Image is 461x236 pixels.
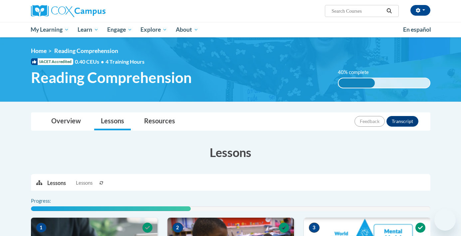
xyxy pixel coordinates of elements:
[31,5,157,17] a: Cox Campus
[171,22,203,37] a: About
[31,144,430,161] h3: Lessons
[75,58,106,65] span: 0.40 CEUs
[386,116,418,127] button: Transcript
[31,58,73,65] span: IACET Accredited
[309,223,320,233] span: 3
[76,179,93,187] span: Lessons
[137,113,182,130] a: Resources
[410,5,430,16] button: Account Settings
[31,197,69,205] label: Progress:
[36,223,47,233] span: 1
[399,23,435,37] a: En español
[27,22,74,37] a: My Learning
[47,179,66,187] p: Lessons
[101,58,104,65] span: •
[140,26,167,34] span: Explore
[21,22,440,37] div: Main menu
[103,22,136,37] a: Engage
[434,209,456,231] iframe: Button to launch messaging window
[45,113,88,130] a: Overview
[339,78,375,88] div: 40% complete
[31,47,47,54] a: Home
[31,5,106,17] img: Cox Campus
[54,47,118,54] span: Reading Comprehension
[331,7,384,15] input: Search Courses
[136,22,171,37] a: Explore
[31,69,192,86] span: Reading Comprehension
[106,58,144,65] span: 4 Training Hours
[31,26,69,34] span: My Learning
[172,223,183,233] span: 2
[176,26,198,34] span: About
[403,26,431,33] span: En español
[354,116,385,127] button: Feedback
[94,113,131,130] a: Lessons
[338,69,376,76] label: 40% complete
[78,26,99,34] span: Learn
[73,22,103,37] a: Learn
[384,7,394,15] button: Search
[107,26,132,34] span: Engage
